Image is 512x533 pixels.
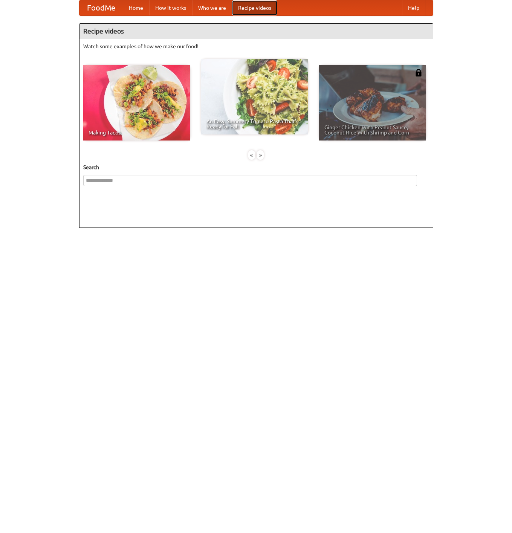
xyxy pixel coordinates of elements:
a: Recipe videos [232,0,277,15]
a: FoodMe [79,0,123,15]
a: Help [402,0,425,15]
a: How it works [149,0,192,15]
h4: Recipe videos [79,24,433,39]
a: Who we are [192,0,232,15]
p: Watch some examples of how we make our food! [83,43,429,50]
a: Home [123,0,149,15]
a: Making Tacos [83,65,190,141]
a: An Easy, Summery Tomato Pasta That's Ready for Fall [201,59,308,134]
span: Making Tacos [89,130,185,135]
div: « [248,150,255,160]
div: » [257,150,264,160]
span: An Easy, Summery Tomato Pasta That's Ready for Fall [206,119,303,129]
img: 483408.png [415,69,422,76]
h5: Search [83,163,429,171]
